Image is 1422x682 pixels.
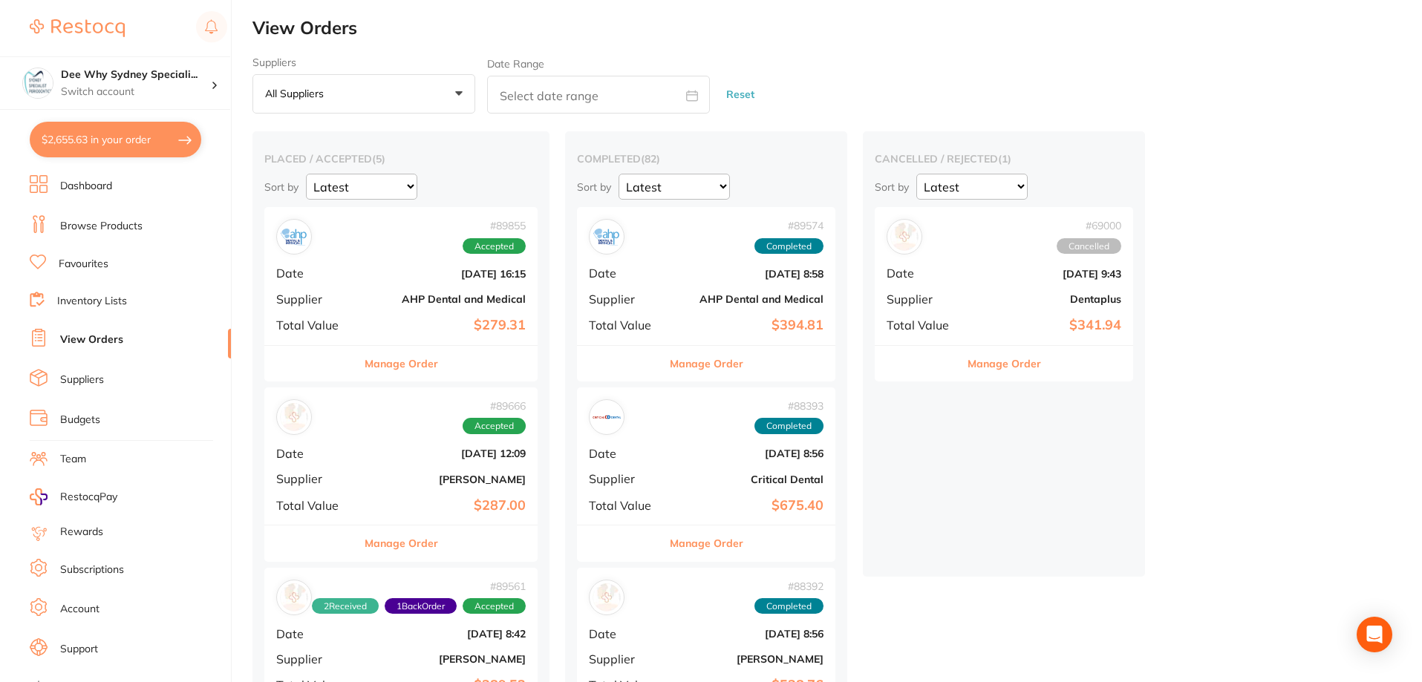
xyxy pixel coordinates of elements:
[487,58,544,70] label: Date Range
[30,488,117,505] a: RestocqPay
[887,292,961,306] span: Supplier
[589,318,663,332] span: Total Value
[264,152,538,165] h2: placed / accepted ( 5 )
[1057,220,1121,232] span: # 69000
[670,346,743,381] button: Manage Order
[368,318,526,333] b: $279.31
[264,207,538,381] div: AHP Dental and Medical#89855AcceptedDate[DATE] 16:15SupplierAHP Dental and MedicalTotal Value$279...
[252,18,1422,39] h2: View Orders
[59,257,108,272] a: Favourites
[60,179,112,194] a: Dashboard
[368,653,526,665] b: [PERSON_NAME]
[252,74,475,114] button: All suppliers
[264,387,538,562] div: Henry Schein Halas#89666AcceptedDate[DATE] 12:09Supplier[PERSON_NAME]Total Value$287.00Manage Order
[754,238,823,255] span: Completed
[675,653,823,665] b: [PERSON_NAME]
[593,403,621,431] img: Critical Dental
[60,452,86,467] a: Team
[487,76,710,114] input: Select date range
[30,122,201,157] button: $2,655.63 in your order
[23,68,53,98] img: Dee Why Sydney Specialist Periodontics
[60,602,100,617] a: Account
[61,85,211,99] p: Switch account
[577,152,835,165] h2: completed ( 82 )
[312,598,379,614] span: Received
[875,180,909,194] p: Sort by
[463,418,526,434] span: Accepted
[280,583,308,611] img: Henry Schein Halas
[264,180,299,194] p: Sort by
[265,87,330,100] p: All suppliers
[675,318,823,333] b: $394.81
[60,525,103,540] a: Rewards
[973,293,1121,305] b: Dentaplus
[887,318,961,332] span: Total Value
[276,447,356,460] span: Date
[61,68,211,82] h4: Dee Why Sydney Specialist Periodontics
[368,268,526,280] b: [DATE] 16:15
[368,473,526,485] b: [PERSON_NAME]
[276,472,356,485] span: Supplier
[276,652,356,666] span: Supplier
[675,473,823,485] b: Critical Dental
[368,628,526,640] b: [DATE] 8:42
[276,266,356,280] span: Date
[1057,238,1121,255] span: Cancelled
[368,498,526,514] b: $287.00
[280,403,308,431] img: Henry Schein Halas
[280,223,308,251] img: AHP Dental and Medical
[670,525,743,561] button: Manage Order
[589,447,663,460] span: Date
[463,220,526,232] span: # 89855
[675,498,823,514] b: $675.40
[973,318,1121,333] b: $341.94
[30,19,125,37] img: Restocq Logo
[463,238,526,255] span: Accepted
[57,294,127,309] a: Inventory Lists
[252,56,475,68] label: Suppliers
[463,400,526,412] span: # 89666
[276,292,356,306] span: Supplier
[589,652,663,666] span: Supplier
[593,223,621,251] img: AHP Dental and Medical
[589,472,663,485] span: Supplier
[675,628,823,640] b: [DATE] 8:56
[754,400,823,412] span: # 88393
[754,598,823,614] span: Completed
[30,11,125,45] a: Restocq Logo
[890,223,919,251] img: Dentaplus
[60,413,100,427] a: Budgets
[276,627,356,640] span: Date
[589,627,663,640] span: Date
[675,268,823,280] b: [DATE] 8:58
[593,583,621,611] img: Adam Dental
[312,580,526,592] span: # 89561
[365,525,438,561] button: Manage Order
[754,418,823,434] span: Completed
[368,447,526,459] b: [DATE] 12:09
[276,318,356,332] span: Total Value
[60,332,123,347] a: View Orders
[675,447,823,459] b: [DATE] 8:56
[675,293,823,305] b: AHP Dental and Medical
[589,292,663,306] span: Supplier
[754,220,823,232] span: # 89574
[887,266,961,280] span: Date
[754,580,823,592] span: # 88392
[577,180,611,194] p: Sort by
[589,499,663,512] span: Total Value
[875,152,1133,165] h2: cancelled / rejected ( 1 )
[463,598,526,614] span: Accepted
[30,488,48,505] img: RestocqPay
[968,346,1041,381] button: Manage Order
[60,490,117,505] span: RestocqPay
[368,293,526,305] b: AHP Dental and Medical
[60,642,98,657] a: Support
[276,499,356,512] span: Total Value
[60,563,124,577] a: Subscriptions
[1357,617,1392,652] div: Open Intercom Messenger
[385,598,457,614] span: Back orders
[60,219,143,234] a: Browse Products
[973,268,1121,280] b: [DATE] 9:43
[722,75,759,114] button: Reset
